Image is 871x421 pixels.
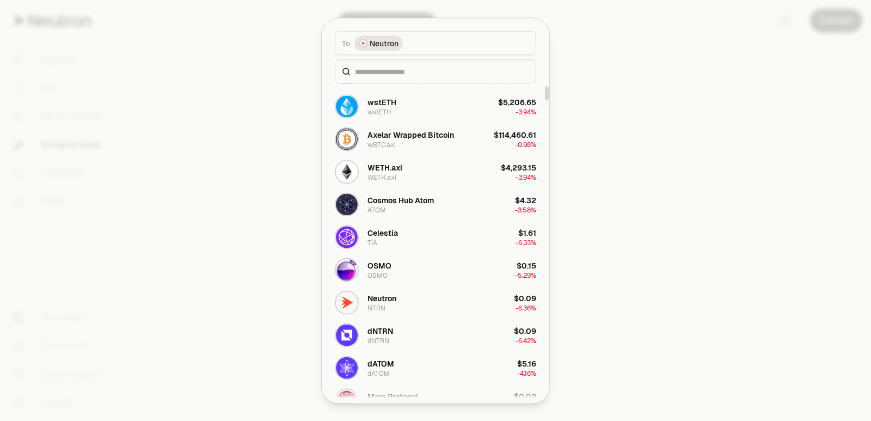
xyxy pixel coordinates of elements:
button: dNTRN LogodNTRNdNTRN$0.09-6.42% [328,319,543,351]
span: -5.29% [515,271,536,279]
span: -6.33% [516,238,536,247]
div: ATOM [367,205,386,214]
div: $4.32 [515,194,536,205]
div: TIA [367,238,377,247]
div: dNTRN [367,336,389,345]
button: ATOM LogoCosmos Hub AtomATOM$4.32-3.58% [328,188,543,221]
div: OSMO [367,271,388,279]
span: -3.94% [516,173,536,181]
button: TIA LogoCelestiaTIA$1.61-6.33% [328,221,543,253]
span: -6.36% [516,303,536,312]
div: OSMO [367,260,391,271]
img: ATOM Logo [336,193,358,215]
span: -3.23% [516,401,536,410]
span: -6.42% [516,336,536,345]
div: wstETH [367,96,396,107]
img: wBTC.axl Logo [336,128,358,150]
img: dNTRN Logo [336,324,358,346]
div: $0.09 [514,325,536,336]
button: wstETH LogowstETHwstETH$5,206.65-3.94% [328,90,543,123]
span: Neutron [370,38,398,48]
span: To [342,38,350,48]
div: Neutron [367,292,396,303]
div: NTRN [367,303,385,312]
img: MARS Logo [336,389,358,411]
img: dATOM Logo [336,357,358,379]
img: TIA Logo [336,226,358,248]
div: $1.61 [518,227,536,238]
span: -3.94% [516,107,536,116]
span: -4.16% [517,369,536,377]
div: $0.02 [514,391,536,401]
div: dATOM [367,369,390,377]
img: Neutron Logo [360,40,366,46]
div: dNTRN [367,325,393,336]
div: MARS [367,401,387,410]
div: $5,206.65 [498,96,536,107]
span: -0.98% [515,140,536,149]
div: Mars Protocol [367,391,418,401]
img: NTRN Logo [336,291,358,313]
div: $4,293.15 [501,162,536,173]
div: Celestia [367,227,398,238]
button: OSMO LogoOSMOOSMO$0.15-5.29% [328,253,543,286]
div: WETH.axl [367,173,396,181]
div: $114,460.61 [494,129,536,140]
button: dATOM LogodATOMdATOM$5.16-4.16% [328,351,543,384]
div: wstETH [367,107,391,116]
button: WETH.axl LogoWETH.axlWETH.axl$4,293.15-3.94% [328,155,543,188]
div: $0.09 [514,292,536,303]
span: -3.58% [515,205,536,214]
div: dATOM [367,358,394,369]
button: NTRN LogoNeutronNTRN$0.09-6.36% [328,286,543,319]
div: Axelar Wrapped Bitcoin [367,129,454,140]
div: $0.15 [517,260,536,271]
button: ToNeutron LogoNeutron [335,31,536,55]
div: WETH.axl [367,162,402,173]
img: wstETH Logo [336,95,358,117]
button: wBTC.axl LogoAxelar Wrapped BitcoinwBTC.axl$114,460.61-0.98% [328,123,543,155]
button: MARS LogoMars ProtocolMARS$0.02-3.23% [328,384,543,417]
div: $5.16 [517,358,536,369]
div: Cosmos Hub Atom [367,194,434,205]
img: OSMO Logo [336,259,358,280]
div: wBTC.axl [367,140,396,149]
img: WETH.axl Logo [336,161,358,182]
